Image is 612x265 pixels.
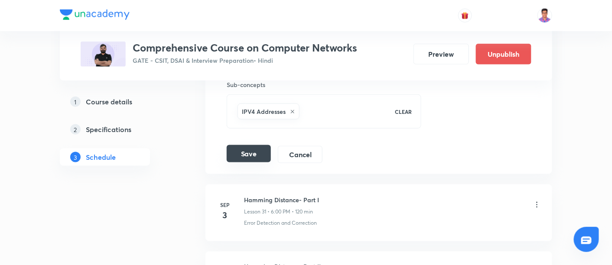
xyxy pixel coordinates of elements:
h5: Course details [86,97,132,107]
p: 3 [70,152,81,162]
button: Preview [413,44,469,65]
img: Company Logo [60,10,130,20]
button: avatar [458,9,472,23]
button: Unpublish [476,44,531,65]
h5: Schedule [86,152,116,162]
h6: Sub-concepts [227,80,421,89]
h6: Sep [216,201,234,209]
a: 2Specifications [60,121,178,138]
button: Save [227,145,271,162]
a: 1Course details [60,93,178,110]
a: Company Logo [60,10,130,22]
p: 2 [70,124,81,135]
button: Cancel [278,146,322,163]
p: 1 [70,97,81,107]
h6: IPV4 Addresses [242,107,286,116]
p: Error Detection and Correction [244,219,317,227]
p: GATE - CSIT, DSAI & Interview Preparation • Hindi [133,56,357,65]
p: CLEAR [395,108,412,116]
h6: Hamming Distance- Part I [244,195,319,204]
h3: Comprehensive Course on Computer Networks [133,42,357,54]
p: Lesson 31 • 6:00 PM • 120 min [244,208,313,216]
img: avatar [461,12,469,19]
h5: Specifications [86,124,131,135]
h4: 3 [216,209,234,222]
img: F13403FF-6B81-49DA-9EE2-369D6F134BD8_plus.png [81,42,126,67]
img: Tejas Sharma [537,8,552,23]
